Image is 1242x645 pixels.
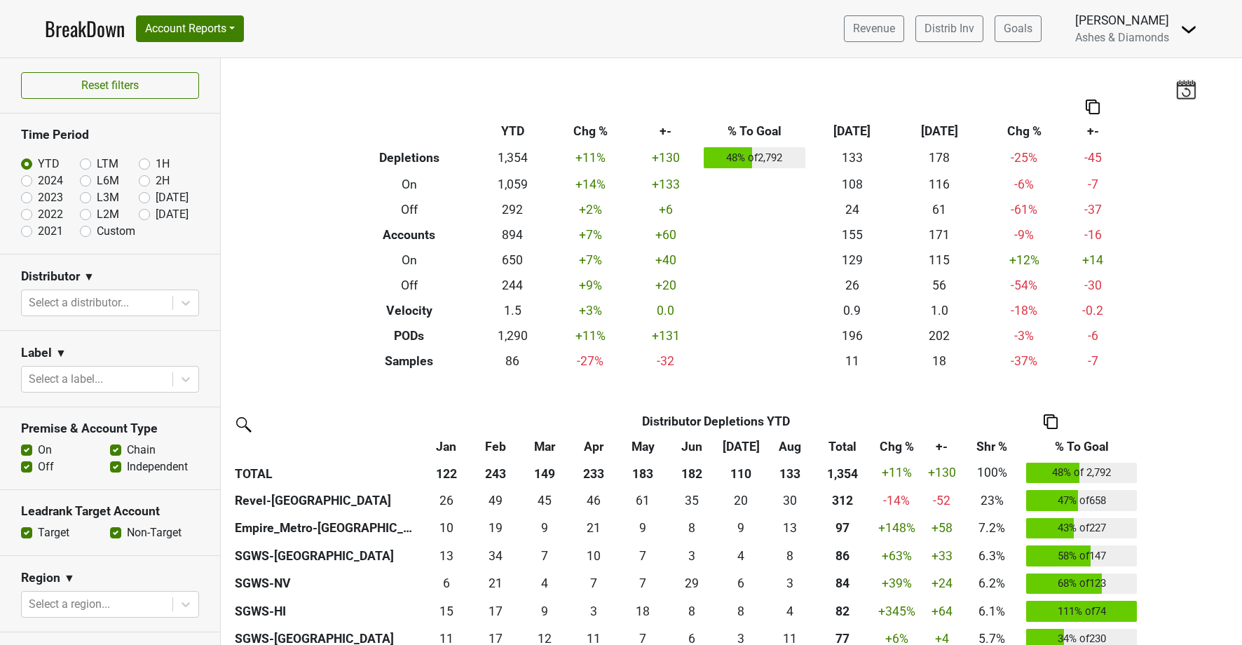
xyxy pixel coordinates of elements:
[38,189,63,206] label: 2023
[667,434,716,459] th: Jun: activate to sort column ascending
[21,72,199,99] button: Reset filters
[1075,11,1169,29] div: [PERSON_NAME]
[769,519,811,537] div: 13
[573,602,615,620] div: 3
[720,602,762,620] div: 8
[21,504,199,519] h3: Leadrank Target Account
[97,172,119,189] label: L6M
[700,118,808,144] th: % To Goal
[156,206,189,223] label: [DATE]
[38,223,63,240] label: 2021
[915,15,983,42] a: Distrib Inv
[569,515,618,543] td: 21
[127,442,156,459] label: Chain
[21,571,60,585] h3: Region
[476,222,550,247] td: 894
[896,118,983,144] th: [DATE]
[550,348,632,374] td: -27 %
[716,542,765,570] td: 4.248
[573,547,615,565] div: 10
[343,172,476,197] th: On
[720,519,762,537] div: 9
[471,434,520,459] th: Feb: activate to sort column ascending
[871,434,923,459] th: Chg %: activate to sort column ascending
[871,487,923,515] td: -14 %
[716,570,765,598] td: 6.083
[667,570,716,598] td: 29.25
[476,172,550,197] td: 1,059
[808,348,896,374] td: 11
[476,247,550,273] td: 650
[983,197,1065,222] td: -61 %
[476,197,550,222] td: 292
[127,459,188,475] label: Independent
[618,459,667,487] th: 183
[422,487,471,515] td: 26
[961,434,1023,459] th: Shr %: activate to sort column ascending
[896,172,983,197] td: 116
[667,597,716,625] td: 8
[622,547,664,565] div: 7
[896,144,983,172] td: 178
[765,459,814,487] th: 133
[573,491,615,510] div: 46
[667,515,716,543] td: 8.333
[927,519,957,537] div: +58
[550,298,632,323] td: +3 %
[632,273,701,298] td: +20
[896,298,983,323] td: 1.0
[231,412,254,435] img: filter
[422,597,471,625] td: 14.583
[808,172,896,197] td: 108
[97,223,135,240] label: Custom
[343,273,476,298] th: Off
[671,602,713,620] div: 8
[671,574,713,592] div: 29
[83,269,95,285] span: ▼
[422,542,471,570] td: 12.579
[38,172,63,189] label: 2024
[983,323,1065,348] td: -3 %
[808,323,896,348] td: 196
[1175,79,1196,99] img: last_updated_date
[618,434,667,459] th: May: activate to sort column ascending
[983,118,1065,144] th: Chg %
[671,519,713,537] div: 8
[808,273,896,298] td: 26
[1065,323,1121,348] td: -6
[871,542,923,570] td: +63 %
[127,524,182,541] label: Non-Target
[632,144,701,172] td: +130
[231,542,422,570] th: SGWS-[GEOGRAPHIC_DATA]
[983,298,1065,323] td: -18 %
[520,459,569,487] th: 149
[818,547,867,565] div: 86
[471,515,520,543] td: 19
[21,128,199,142] h3: Time Period
[524,602,566,620] div: 9
[422,570,471,598] td: 6.417
[896,348,983,374] td: 18
[550,222,632,247] td: +7 %
[569,459,618,487] th: 233
[765,597,814,625] td: 4.167
[983,348,1065,374] td: -37 %
[520,515,569,543] td: 9.333
[632,197,701,222] td: +6
[422,515,471,543] td: 9.5
[720,547,762,565] div: 4
[476,144,550,172] td: 1,354
[871,597,923,625] td: +345 %
[818,574,867,592] div: 84
[343,247,476,273] th: On
[55,345,67,362] span: ▼
[156,189,189,206] label: [DATE]
[38,156,60,172] label: YTD
[765,487,814,515] td: 29.5
[520,487,569,515] td: 45
[231,487,422,515] th: Revel-[GEOGRAPHIC_DATA]
[425,519,468,537] div: 10
[524,547,566,565] div: 7
[961,459,1023,487] td: 100%
[476,348,550,374] td: 86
